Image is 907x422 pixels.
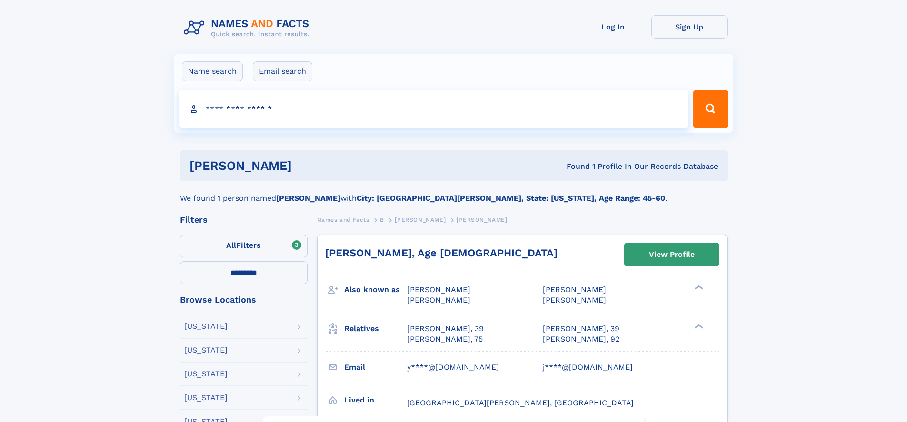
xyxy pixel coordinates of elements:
div: [US_STATE] [184,370,228,378]
span: [PERSON_NAME] [543,285,606,294]
label: Name search [182,61,243,81]
div: [US_STATE] [184,394,228,402]
a: [PERSON_NAME], 39 [407,324,484,334]
div: [US_STATE] [184,323,228,330]
a: [PERSON_NAME], 39 [543,324,619,334]
span: [GEOGRAPHIC_DATA][PERSON_NAME], [GEOGRAPHIC_DATA] [407,398,634,407]
input: search input [179,90,689,128]
h3: Also known as [344,282,407,298]
span: [PERSON_NAME] [395,216,446,223]
b: [PERSON_NAME] [276,194,340,203]
a: Log In [575,15,651,39]
div: View Profile [649,244,695,265]
h3: Relatives [344,321,407,337]
a: B [380,214,384,226]
h1: [PERSON_NAME] [189,160,429,172]
div: Browse Locations [180,295,308,304]
div: Found 1 Profile In Our Records Database [429,161,718,172]
img: Logo Names and Facts [180,15,317,41]
span: B [380,216,384,223]
h3: Lived in [344,392,407,408]
a: [PERSON_NAME], Age [DEMOGRAPHIC_DATA] [325,247,558,259]
button: Search Button [693,90,728,128]
h3: Email [344,359,407,375]
div: [US_STATE] [184,346,228,354]
span: [PERSON_NAME] [407,285,470,294]
div: Filters [180,216,308,224]
a: View Profile [625,243,719,266]
div: We found 1 person named with . [180,181,728,204]
span: [PERSON_NAME] [407,295,470,304]
a: [PERSON_NAME], 92 [543,334,619,344]
div: ❯ [692,323,704,329]
div: ❯ [692,285,704,291]
label: Email search [253,61,312,81]
label: Filters [180,235,308,257]
a: Sign Up [651,15,728,39]
a: [PERSON_NAME] [395,214,446,226]
span: [PERSON_NAME] [457,216,508,223]
span: All [226,241,236,250]
b: City: [GEOGRAPHIC_DATA][PERSON_NAME], State: [US_STATE], Age Range: 45-60 [357,194,665,203]
a: [PERSON_NAME], 75 [407,334,483,344]
a: Names and Facts [317,214,369,226]
span: [PERSON_NAME] [543,295,606,304]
